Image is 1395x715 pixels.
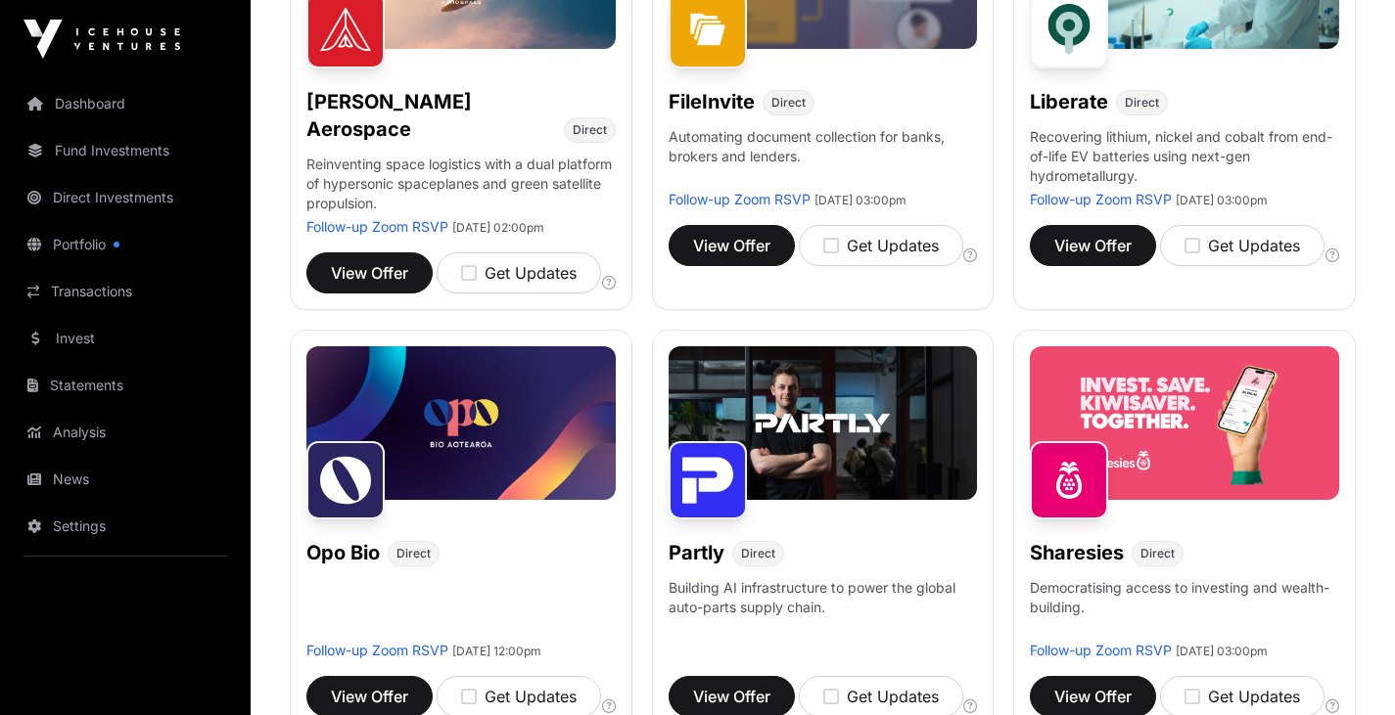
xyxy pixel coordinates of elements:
span: View Offer [331,685,408,708]
img: Sharesies-Banner.jpg [1030,346,1339,501]
p: Reinventing space logistics with a dual platform of hypersonic spaceplanes and green satellite pr... [306,155,616,217]
div: Get Updates [461,261,577,285]
span: [DATE] 12:00pm [452,644,541,658]
div: Get Updates [1185,234,1300,257]
button: View Offer [669,225,795,266]
a: Follow-up Zoom RSVP [306,642,448,658]
button: View Offer [1030,225,1156,266]
img: Opo Bio [306,441,385,519]
a: Analysis [16,411,235,454]
img: Sharesies [1030,441,1108,519]
img: Partly [669,441,747,519]
h1: FileInvite [669,88,755,115]
button: Get Updates [799,225,963,266]
span: Direct [1140,546,1175,561]
div: Get Updates [461,685,577,708]
span: View Offer [1054,685,1132,708]
iframe: Chat Widget [1297,621,1395,715]
h1: [PERSON_NAME] Aerospace [306,88,556,143]
span: [DATE] 03:00pm [814,193,907,207]
a: Follow-up Zoom RSVP [306,218,448,235]
h1: Partly [669,539,724,566]
h1: Sharesies [1030,539,1124,566]
a: Fund Investments [16,129,235,172]
span: View Offer [331,261,408,285]
button: Get Updates [437,252,601,293]
a: Portfolio [16,223,235,266]
a: Dashboard [16,82,235,125]
span: View Offer [693,685,770,708]
span: [DATE] 03:00pm [1176,644,1268,658]
p: Democratising access to investing and wealth-building. [1030,578,1339,641]
h1: Liberate [1030,88,1108,115]
a: Follow-up Zoom RSVP [1030,191,1172,207]
p: Automating document collection for banks, brokers and lenders. [669,127,978,190]
p: Recovering lithium, nickel and cobalt from end-of-life EV batteries using next-gen hydrometallurgy. [1030,127,1339,190]
div: Get Updates [823,234,939,257]
span: Direct [573,122,607,138]
a: Direct Investments [16,176,235,219]
span: [DATE] 03:00pm [1176,193,1268,207]
img: Partly-Banner.jpg [669,346,978,501]
h1: Opo Bio [306,539,380,566]
a: Transactions [16,270,235,313]
p: Building AI infrastructure to power the global auto-parts supply chain. [669,578,978,641]
span: Direct [1125,95,1159,111]
a: Settings [16,505,235,548]
a: Follow-up Zoom RSVP [1030,642,1172,658]
span: Direct [741,546,775,561]
a: Follow-up Zoom RSVP [669,191,811,207]
a: News [16,458,235,501]
div: Get Updates [823,685,939,708]
span: [DATE] 02:00pm [452,220,544,235]
button: View Offer [306,252,433,293]
span: Direct [396,546,431,561]
img: Icehouse Ventures Logo [23,20,180,59]
img: Opo-Bio-Banner.jpg [306,346,616,501]
button: Get Updates [1160,225,1325,266]
span: Direct [771,95,806,111]
div: Get Updates [1185,685,1300,708]
a: Invest [16,317,235,360]
a: Statements [16,364,235,407]
span: View Offer [1054,234,1132,257]
span: View Offer [693,234,770,257]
